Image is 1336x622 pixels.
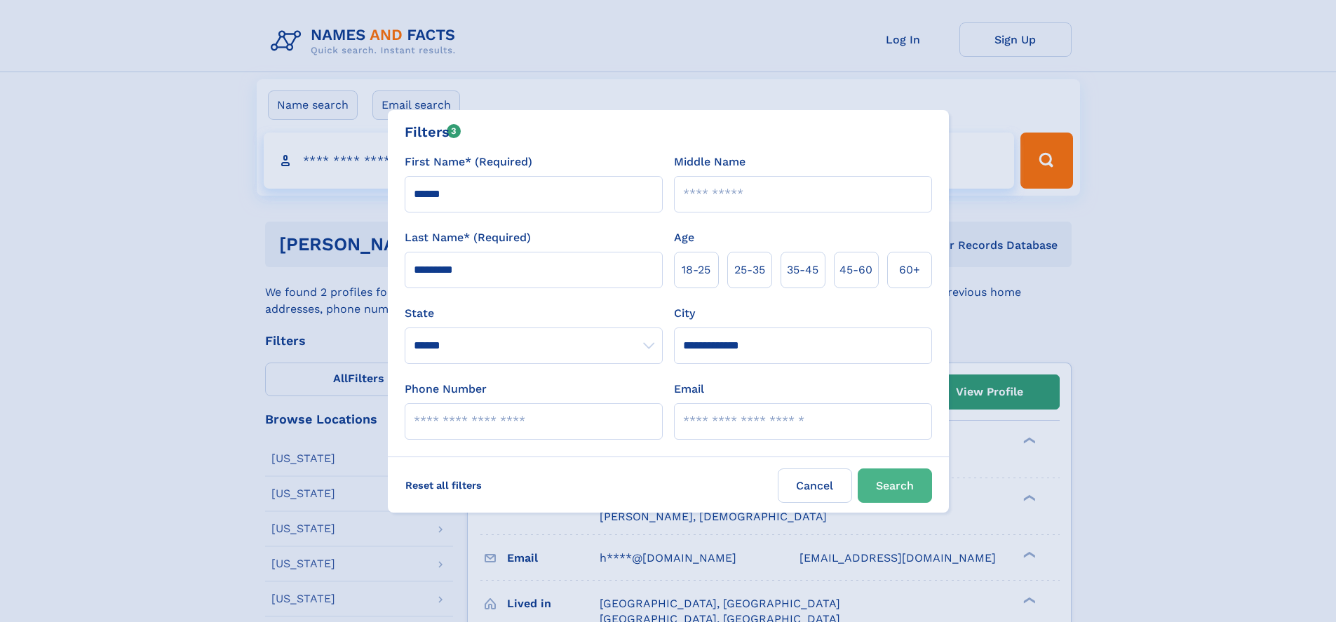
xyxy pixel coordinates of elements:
span: 60+ [899,262,920,278]
label: Last Name* (Required) [405,229,531,246]
label: State [405,305,663,322]
label: Reset all filters [396,468,491,502]
span: 25‑35 [734,262,765,278]
span: 35‑45 [787,262,818,278]
label: Phone Number [405,381,487,398]
label: Middle Name [674,154,745,170]
span: 45‑60 [839,262,872,278]
div: Filters [405,121,461,142]
label: Age [674,229,694,246]
label: Email [674,381,704,398]
button: Search [858,468,932,503]
label: City [674,305,695,322]
label: Cancel [778,468,852,503]
label: First Name* (Required) [405,154,532,170]
span: 18‑25 [682,262,710,278]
